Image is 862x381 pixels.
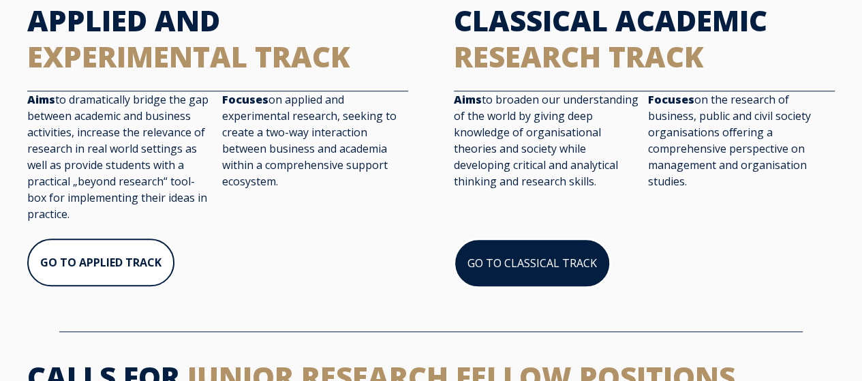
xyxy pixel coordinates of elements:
span: on applied and experimental research, seeking to create a two-way interaction between business an... [222,92,397,189]
strong: Aims [454,92,482,107]
span: EXPERIMENTAL TRACK [27,37,350,76]
span: RESEARCH TRACK [454,37,704,76]
h2: CLASSICAL ACADEMIC [454,3,835,74]
span: to broaden our understanding of the world by giving deep knowledge of organisational theories and... [454,92,638,189]
h2: APPLIED AND [27,3,408,74]
strong: Focuses [222,92,268,107]
a: GO TO APPLIED TRACK [27,239,174,286]
strong: Focuses [648,92,694,107]
strong: Aims [27,92,55,107]
a: GO TO CLASSICAL TRACK [454,239,611,288]
span: to dramatically bridge the gap between academic and business activities, increase the relevance o... [27,92,209,222]
span: on the research of business, public and civil society organisations offering a comprehensive pers... [648,92,811,189]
